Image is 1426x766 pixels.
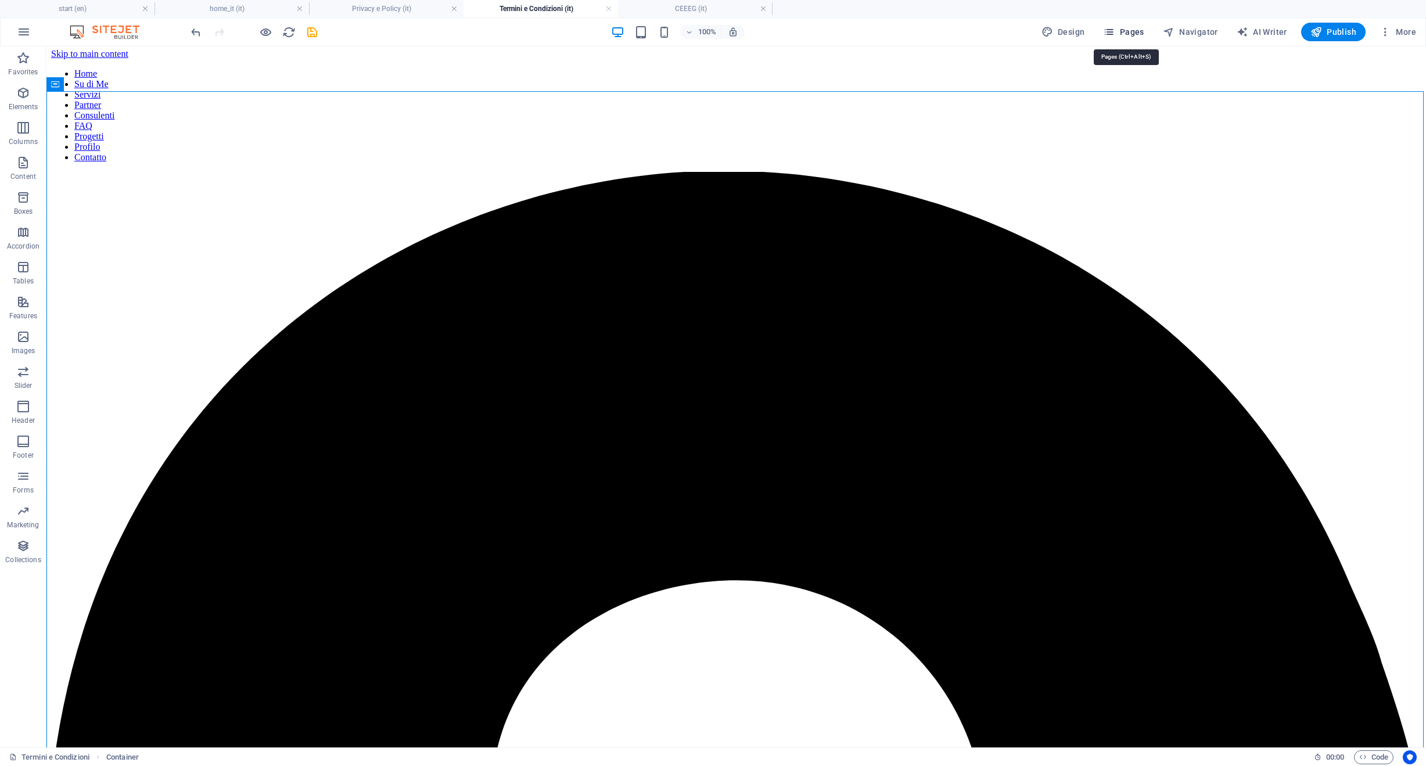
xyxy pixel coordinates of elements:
h6: 100% [698,25,716,39]
p: Collections [5,555,41,564]
span: More [1380,26,1416,38]
h6: Session time [1314,750,1345,764]
h4: CEEEG (it) [618,2,773,15]
button: More [1375,23,1421,41]
button: AI Writer [1232,23,1292,41]
a: Click to cancel selection. Double-click to open Pages [9,750,89,764]
img: Editor Logo [67,25,154,39]
p: Content [10,172,36,181]
span: : [1334,753,1336,761]
span: Click to select. Double-click to edit [106,750,139,764]
p: Favorites [8,67,38,77]
span: 00 00 [1326,750,1344,764]
p: Accordion [7,242,39,251]
span: Code [1359,750,1388,764]
span: Publish [1310,26,1356,38]
span: AI Writer [1237,26,1287,38]
span: Design [1041,26,1085,38]
a: Skip to main content [5,2,82,12]
span: Pages [1103,26,1144,38]
button: Navigator [1158,23,1223,41]
button: Design [1037,23,1090,41]
span: Navigator [1163,26,1218,38]
button: 100% [680,25,721,39]
button: Pages [1098,23,1148,41]
p: Tables [13,276,34,286]
button: undo [189,25,203,39]
i: Reload page [282,26,296,39]
div: Design (Ctrl+Alt+Y) [1037,23,1090,41]
i: On resize automatically adjust zoom level to fit chosen device. [728,27,738,37]
h4: Privacy e Policy (it) [309,2,464,15]
p: Forms [13,486,34,495]
p: Boxes [14,207,33,216]
h4: Termini e Condizioni (it) [464,2,618,15]
i: Undo: Change text (Ctrl+Z) [189,26,203,39]
button: Usercentrics [1403,750,1417,764]
button: reload [282,25,296,39]
button: Publish [1301,23,1366,41]
p: Images [12,346,35,355]
i: Save (Ctrl+S) [306,26,319,39]
p: Header [12,416,35,425]
button: Code [1354,750,1393,764]
p: Footer [13,451,34,460]
button: save [305,25,319,39]
button: Click here to leave preview mode and continue editing [258,25,272,39]
h4: home_it (it) [155,2,309,15]
p: Slider [15,381,33,390]
p: Marketing [7,520,39,530]
p: Elements [9,102,38,112]
p: Columns [9,137,38,146]
p: Features [9,311,37,321]
nav: breadcrumb [106,750,139,764]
